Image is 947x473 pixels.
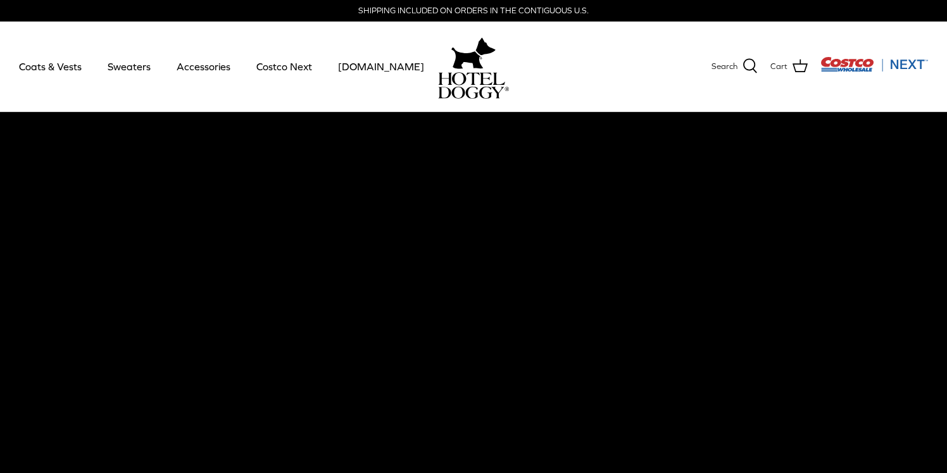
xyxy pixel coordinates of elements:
[96,45,162,88] a: Sweaters
[712,60,737,73] span: Search
[8,45,93,88] a: Coats & Vests
[820,65,928,74] a: Visit Costco Next
[438,34,509,99] a: hoteldoggy.com hoteldoggycom
[770,60,787,73] span: Cart
[245,45,323,88] a: Costco Next
[451,34,496,72] img: hoteldoggy.com
[438,72,509,99] img: hoteldoggycom
[712,58,758,75] a: Search
[820,56,928,72] img: Costco Next
[327,45,436,88] a: [DOMAIN_NAME]
[165,45,242,88] a: Accessories
[770,58,808,75] a: Cart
